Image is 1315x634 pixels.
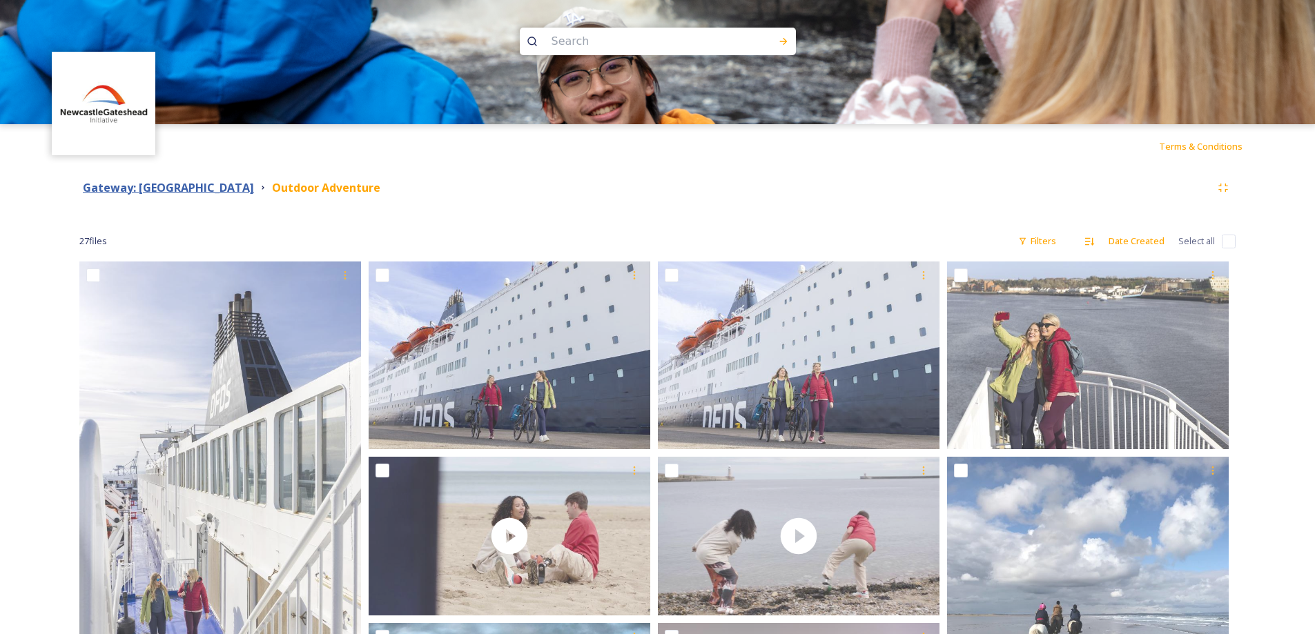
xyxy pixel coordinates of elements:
div: Filters [1011,228,1063,255]
span: Terms & Conditions [1159,140,1243,152]
div: Date Created [1102,228,1171,255]
strong: Gateway: [GEOGRAPHIC_DATA] [83,180,254,195]
img: DqD9wEUd_400x400.jpg [54,54,154,154]
img: LVEP_North_Tyneside_20241023_DFDS_Kevin Gibson_Beach_001 - Copy.JPG [658,261,939,449]
img: thumbnail [369,457,650,615]
img: thumbnail [658,457,939,615]
img: LVEP_North_Tyneside_20241023_DFDS_Kevin Gibson_Beach_004 - Copy.JPG [369,261,650,449]
input: Search [545,26,734,57]
img: LVEP_North_Tyneside_20241023_DFDS_Kevin Gibson_Beach_008 - Copy.JPG [947,261,1229,449]
span: Select all [1178,235,1215,248]
strong: Outdoor Adventure [272,180,380,195]
a: Terms & Conditions [1159,138,1263,155]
